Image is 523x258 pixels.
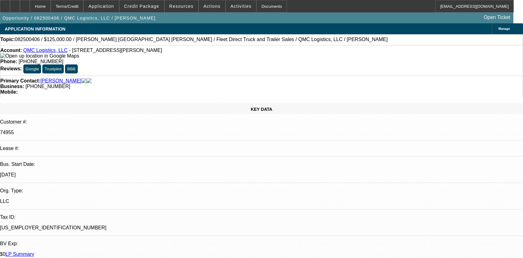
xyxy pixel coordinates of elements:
button: Activities [226,0,256,12]
span: Application [88,4,114,9]
a: View Google Maps [0,53,79,59]
img: Open up location in Google Maps [0,53,79,59]
span: Credit Package [124,4,159,9]
button: Resources [165,0,198,12]
a: [PERSON_NAME] [40,78,82,84]
span: APPLICATION INFORMATION [5,26,65,31]
span: 082500406 / $125,000.00 / [PERSON_NAME] [GEOGRAPHIC_DATA] [PERSON_NAME] / Fleet Direct Truck and ... [15,37,388,42]
span: Manage [498,27,510,30]
button: BBB [65,64,78,73]
button: Actions [199,0,225,12]
img: linkedin-icon.png [86,78,91,84]
span: Resources [169,4,194,9]
button: Trustpilot [42,64,63,73]
a: Open Ticket [481,12,513,23]
strong: Phone: [0,59,17,64]
strong: Topic: [0,37,15,42]
strong: Mobile: [0,89,18,95]
span: [PHONE_NUMBER] [26,84,70,89]
strong: Reviews: [0,66,22,71]
span: KEY DATA [251,107,272,112]
span: Actions [203,4,221,9]
span: Activities [231,4,252,9]
button: Google [23,64,41,73]
button: Application [84,0,119,12]
strong: Account: [0,48,22,53]
span: - [STREET_ADDRESS][PERSON_NAME] [69,48,162,53]
img: facebook-icon.png [82,78,86,84]
strong: Primary Contact: [0,78,40,84]
span: [PHONE_NUMBER] [19,59,63,64]
strong: Business: [0,84,24,89]
a: LP Summary [6,251,34,257]
button: Credit Package [119,0,164,12]
span: Opportunity / 082500406 / QMC Logistics, LLC / [PERSON_NAME] [2,16,156,21]
a: QMC Logistics, LLC [23,48,68,53]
